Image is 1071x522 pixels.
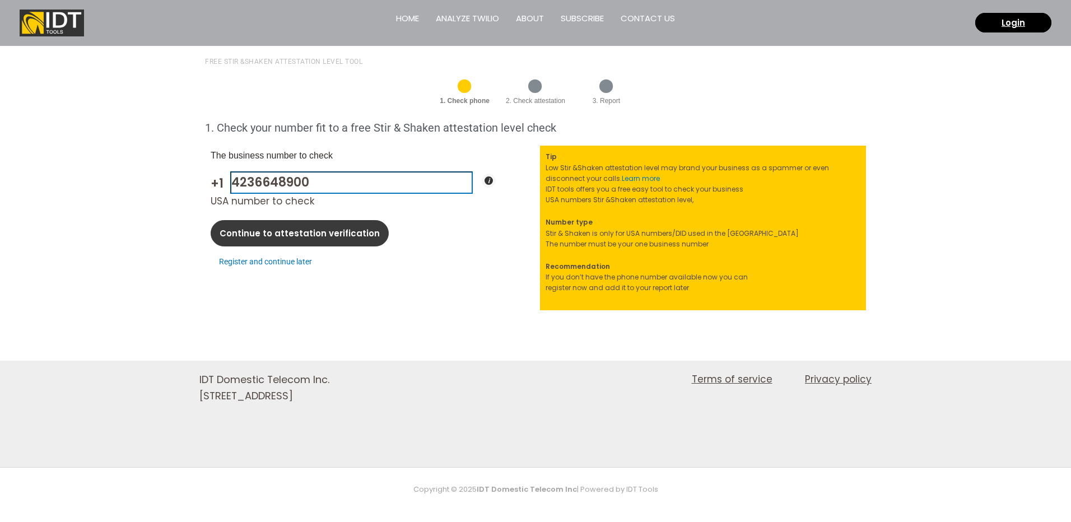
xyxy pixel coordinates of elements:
span: [STREET_ADDRESS] [199,389,293,403]
strong: Tip [546,152,557,161]
nav: Site Navigation [550,372,872,387]
i: i [482,174,496,188]
p: If you don’t have the phone number available now you can register now and add it to your report l... [546,261,860,293]
p: Stir & Shaken is only for USA numbers/DID used in the [GEOGRAPHIC_DATA] The number must be your o... [546,217,860,249]
strong: Number type [546,217,593,227]
a: Learn more [622,174,660,183]
a: Continue to attestation verification [211,220,389,246]
a: Contact us [612,4,683,41]
nav: Site Navigation [388,4,683,41]
img: IDT Tools [20,10,84,36]
a: Privacy policy [777,372,872,387]
h6: 1. Check phone [435,97,494,104]
h6: 3. Report [576,97,636,104]
strong: IDT Domestic Telecom Inc [477,484,577,495]
a: Analyze Twilio [427,4,507,41]
a: About [507,4,552,41]
aside: Footer Widget 1 [199,372,521,438]
a: Terms of service [664,372,777,387]
p: Low Stir &Shaken attestation level may brand your business as a spammer or even disconnect your c... [546,151,860,205]
a: Login [975,13,1051,32]
span: Continue to attestation verification [220,229,380,237]
span: +1 [211,171,223,193]
h3: The business number to check [211,151,534,160]
h6: 2. Check attestation [506,97,565,104]
a: Subscribe [552,4,612,41]
a: Home [388,4,427,41]
p: Copyright © 2025 | Powered by IDT Tools [199,484,872,496]
span: IDT Domestic Telecom Inc. [199,372,329,386]
label: USA number to check [211,194,314,208]
h2: 1. Check your number fit to a free Stir & Shaken attestation level check [205,121,866,134]
strong: Recommendation [546,262,610,271]
a: Register and continue later [219,257,312,266]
